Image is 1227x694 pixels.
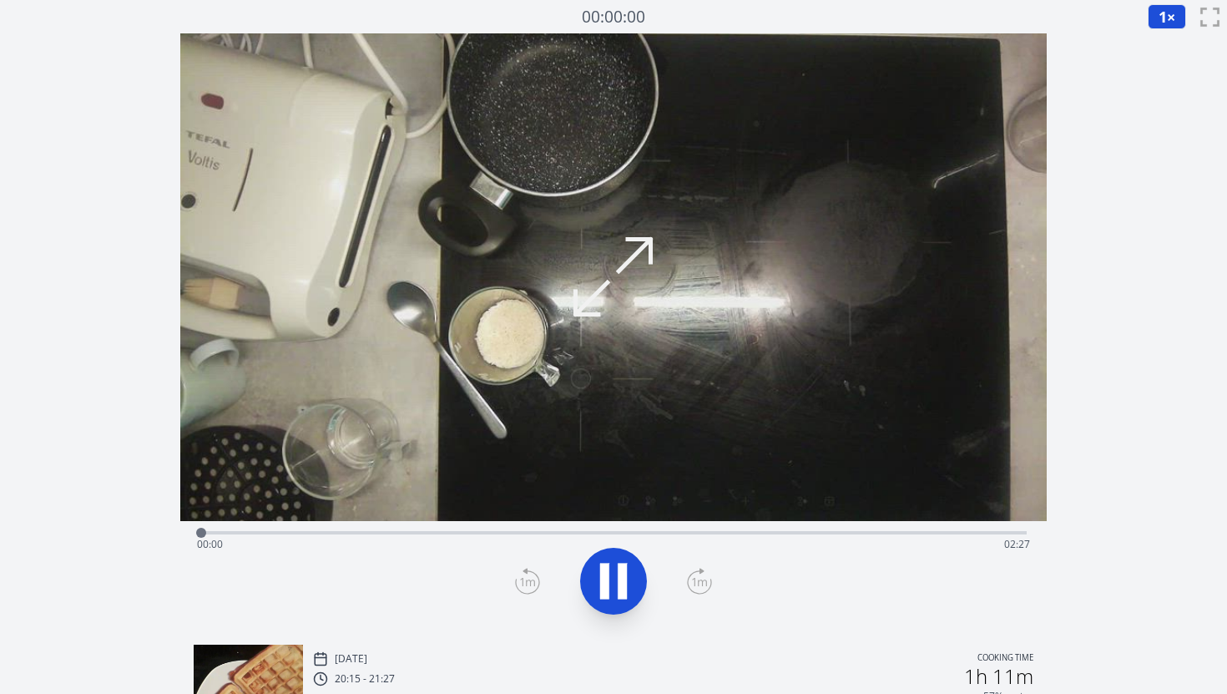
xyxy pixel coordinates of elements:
[335,652,367,666] p: [DATE]
[582,5,645,29] a: 00:00:00
[1004,537,1030,551] span: 02:27
[1159,7,1167,27] span: 1
[977,651,1033,666] p: Cooking time
[335,672,395,686] p: 20:15 - 21:27
[964,666,1033,686] h2: 1h 11m
[1148,4,1186,29] button: 1×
